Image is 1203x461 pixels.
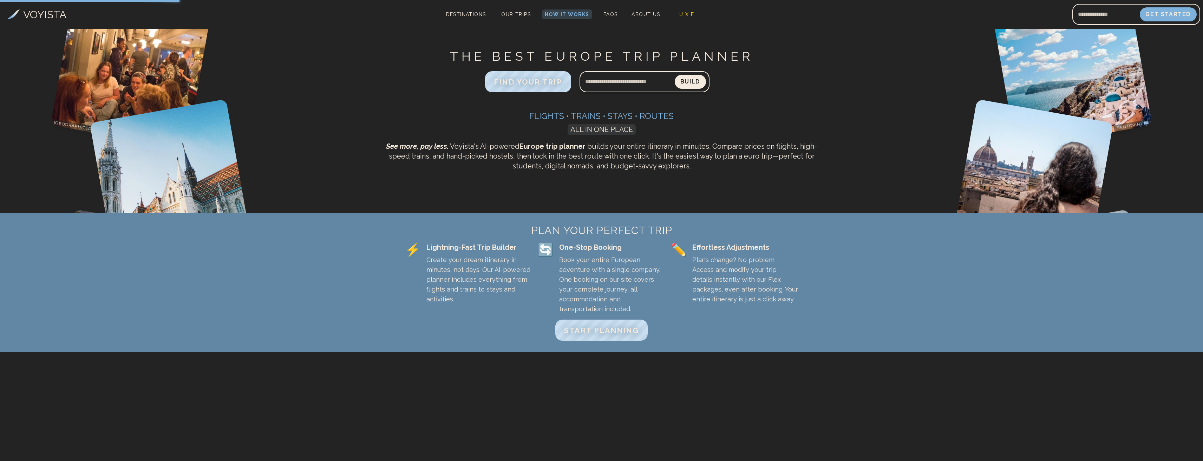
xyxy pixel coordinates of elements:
[51,119,112,136] p: [GEOGRAPHIC_DATA] 🇩🇪
[519,142,586,151] strong: Europe trip planner
[674,12,694,17] span: L U X E
[405,242,421,256] span: ⚡
[953,99,1113,260] img: Florence
[568,124,636,135] span: ALL IN ONE PLACE
[545,12,589,17] span: How It Works
[675,75,706,89] button: Build
[555,320,647,341] button: START PLANNING
[1140,7,1197,21] button: Get Started
[23,7,66,22] h3: VOYISTA
[443,9,489,29] span: Destinations
[671,242,687,256] span: ✏️
[542,9,592,19] a: How It Works
[498,9,534,19] a: Our Trips
[386,142,449,151] span: See more, pay less.
[603,12,618,17] span: FAQs
[580,73,675,90] input: Search query
[501,12,531,17] span: Our Trips
[1113,119,1152,132] p: Santorini 🇬🇷
[1072,6,1140,23] input: Email address
[672,9,697,19] a: L U X E
[7,9,20,19] img: Voyista Logo
[380,141,824,171] p: Voyista's AI-powered builds your entire itinerary in minutes. Compare prices on flights, high-spe...
[559,242,665,252] div: One-Stop Booking
[485,79,571,86] a: FIND YOUR TRIP
[405,224,798,237] h2: PLAN YOUR PERFECT TRIP
[559,255,665,314] p: Book your entire European adventure with a single company. One booking on our site covers your co...
[7,7,66,22] a: VOYISTA
[692,255,798,304] p: Plans change? No problem. Access and modify your trip details instantly with our Flex packages, e...
[629,9,663,19] a: About Us
[494,78,562,86] span: FIND YOUR TRIP
[426,242,532,252] div: Lightning-Fast Trip Builder
[485,71,571,92] button: FIND YOUR TRIP
[380,111,824,122] h3: Flights • Trains • Stays • Routes
[632,12,660,17] span: About Us
[538,242,554,256] span: 🔄
[426,255,532,304] p: Create your dream itinerary in minutes, not days. Our AI-powered planner includes everything from...
[564,326,639,335] span: START PLANNING
[692,242,798,252] div: Effortless Adjustments
[90,99,250,260] img: Budapest
[380,48,824,64] h1: THE BEST EUROPE TRIP PLANNER
[555,328,647,334] a: START PLANNING
[601,9,621,19] a: FAQs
